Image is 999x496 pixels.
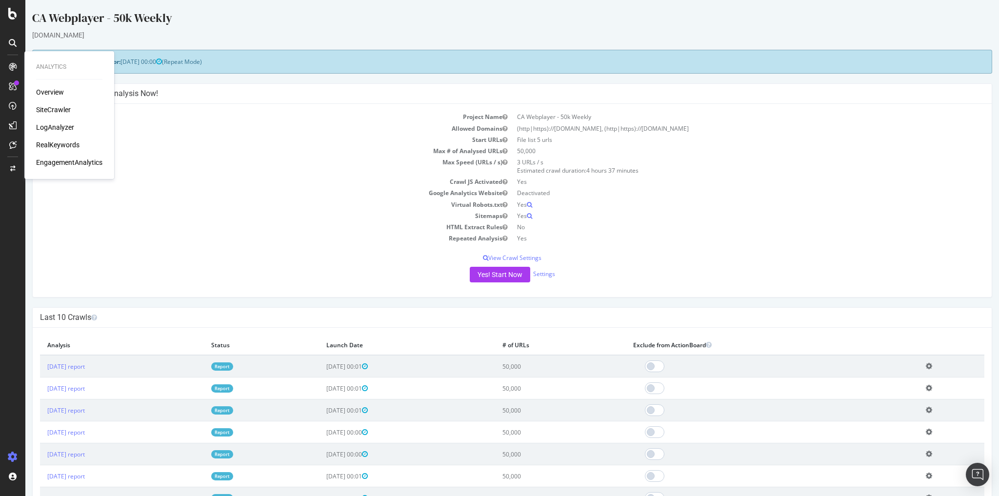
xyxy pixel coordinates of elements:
span: [DATE] 00:00 [95,58,137,66]
td: Repeated Analysis [15,233,487,244]
td: Max Speed (URLs / s) [15,157,487,176]
a: [DATE] report [22,472,60,480]
a: [DATE] report [22,384,60,393]
td: Yes [487,176,959,187]
th: Analysis [15,335,179,355]
td: Start URLs [15,134,487,145]
td: HTML Extract Rules [15,221,487,233]
span: [DATE] 00:01 [301,472,342,480]
span: [DATE] 00:01 [301,384,342,393]
span: 4 hours 37 minutes [561,166,613,175]
td: CA Webplayer - 50k Weekly [487,111,959,122]
a: EngagementAnalytics [36,158,102,167]
th: # of URLs [470,335,600,355]
a: Report [186,406,208,415]
td: Yes [487,210,959,221]
td: Max # of Analysed URLs [15,145,487,157]
a: [DATE] report [22,362,60,371]
td: Google Analytics Website [15,187,487,198]
span: [DATE] 00:01 [301,406,342,415]
a: [DATE] report [22,406,60,415]
td: 50,000 [470,465,600,487]
a: Settings [508,270,530,278]
td: 50,000 [470,377,600,399]
a: Overview [36,87,64,97]
a: Report [186,384,208,393]
td: File list 5 urls [487,134,959,145]
a: [DATE] report [22,428,60,436]
td: Allowed Domains [15,123,487,134]
button: Yes! Start Now [444,267,505,282]
div: CA Webplayer - 50k Weekly [7,10,967,30]
div: Analytics [36,63,102,71]
span: [DATE] 00:00 [301,450,342,458]
td: Yes [487,233,959,244]
h4: Configure your New Analysis Now! [15,89,959,99]
a: LogAnalyzer [36,122,74,132]
td: Project Name [15,111,487,122]
td: 50,000 [470,399,600,421]
td: 50,000 [470,443,600,465]
td: 50,000 [470,355,600,377]
a: Report [186,450,208,458]
td: Virtual Robots.txt [15,199,487,210]
td: (http|https)://[DOMAIN_NAME], (http|https)://[DOMAIN_NAME] [487,123,959,134]
td: Yes [487,199,959,210]
td: 50,000 [470,421,600,443]
th: Status [179,335,294,355]
th: Exclude from ActionBoard [600,335,893,355]
div: [DOMAIN_NAME] [7,30,967,40]
span: [DATE] 00:01 [301,362,342,371]
strong: Next Launch Scheduled for: [15,58,95,66]
a: Report [186,428,208,436]
td: 50,000 [487,145,959,157]
td: Sitemaps [15,210,487,221]
th: Launch Date [294,335,470,355]
td: 3 URLs / s Estimated crawl duration: [487,157,959,176]
p: View Crawl Settings [15,254,959,262]
td: Crawl JS Activated [15,176,487,187]
td: Deactivated [487,187,959,198]
a: Report [186,472,208,480]
h4: Last 10 Crawls [15,313,959,322]
td: No [487,221,959,233]
a: Report [186,362,208,371]
div: Open Intercom Messenger [966,463,989,486]
a: [DATE] report [22,450,60,458]
a: RealKeywords [36,140,80,150]
a: SiteCrawler [36,105,71,115]
div: (Repeat Mode) [7,50,967,74]
span: [DATE] 00:00 [301,428,342,436]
